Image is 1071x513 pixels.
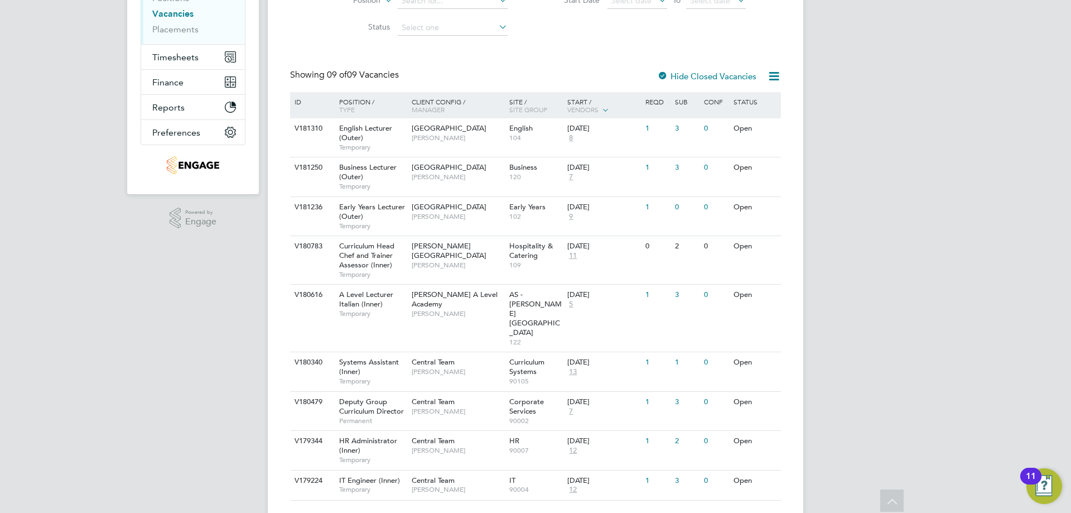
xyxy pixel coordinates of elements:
div: 0 [701,285,730,305]
span: Type [339,105,355,114]
div: 1 [643,431,672,452]
span: Temporary [339,270,406,279]
div: 1 [643,285,672,305]
div: 1 [643,157,672,178]
div: Position / [331,92,409,119]
div: Open [731,285,779,305]
div: Open [731,157,779,178]
span: Finance [152,77,184,88]
span: Systems Assistant (Inner) [339,357,399,376]
div: 0 [643,236,672,257]
a: Go to home page [141,156,245,174]
span: Curriculum Head Chef and Trainer Assessor (Inner) [339,241,394,270]
span: [PERSON_NAME] [412,261,504,270]
div: [DATE] [567,358,640,367]
span: Deputy Group Curriculum Director [339,397,404,416]
div: Status [731,92,779,111]
div: [DATE] [567,437,640,446]
input: Select one [398,20,508,36]
div: Open [731,236,779,257]
span: 12 [567,446,578,456]
span: Temporary [339,182,406,191]
span: Hospitality & Catering [509,241,553,260]
div: V180340 [292,352,331,373]
span: 109 [509,261,562,270]
span: 7 [567,172,575,182]
span: [PERSON_NAME] [412,212,504,221]
div: Open [731,471,779,491]
div: 1 [643,118,672,139]
div: V180783 [292,236,331,257]
button: Preferences [141,120,245,145]
div: 11 [1026,476,1036,491]
span: 12 [567,485,578,495]
span: Business Lecturer (Outer) [339,162,397,181]
span: 90105 [509,377,562,386]
span: 8 [567,133,575,143]
div: V179344 [292,431,331,452]
div: V180479 [292,392,331,413]
div: 3 [672,157,701,178]
div: Reqd [643,92,672,111]
div: 2 [672,236,701,257]
div: 1 [643,197,672,218]
div: [DATE] [567,203,640,212]
div: ID [292,92,331,111]
div: [DATE] [567,163,640,172]
span: Central Team [412,436,455,445]
div: 2 [672,431,701,452]
span: Permanent [339,416,406,425]
span: Engage [185,217,216,227]
div: 0 [701,118,730,139]
div: 1 [672,352,701,373]
label: Hide Closed Vacancies [657,71,756,81]
span: 9 [567,212,575,222]
a: Placements [152,24,199,35]
div: 3 [672,471,701,491]
span: Reports [152,102,185,113]
span: AS - [PERSON_NAME][GEOGRAPHIC_DATA] [509,290,562,337]
span: [GEOGRAPHIC_DATA] [412,123,486,133]
span: Site Group [509,105,547,114]
div: 3 [672,118,701,139]
div: Client Config / [409,92,506,119]
span: 104 [509,133,562,142]
span: Temporary [339,485,406,494]
div: 1 [643,471,672,491]
div: Open [731,431,779,452]
div: Showing [290,69,401,81]
div: V181310 [292,118,331,139]
div: 0 [701,392,730,413]
span: Central Team [412,397,455,406]
div: [DATE] [567,476,640,486]
span: [PERSON_NAME] [412,172,504,181]
span: 09 Vacancies [327,69,399,80]
div: 3 [672,392,701,413]
span: 90004 [509,485,562,494]
div: [DATE] [567,397,640,407]
span: Timesheets [152,52,199,63]
span: Temporary [339,377,406,386]
button: Timesheets [141,45,245,69]
span: [GEOGRAPHIC_DATA] [412,202,486,212]
span: HR Administrator (Inner) [339,436,397,455]
span: [GEOGRAPHIC_DATA] [412,162,486,172]
img: jambo-logo-retina.png [167,156,219,174]
div: 0 [701,471,730,491]
div: Open [731,352,779,373]
div: V179224 [292,471,331,491]
span: 120 [509,172,562,181]
div: 1 [643,392,672,413]
span: Temporary [339,143,406,152]
button: Reports [141,95,245,119]
div: [DATE] [567,124,640,133]
span: Curriculum Systems [509,357,544,376]
span: Temporary [339,456,406,464]
span: IT Engineer (Inner) [339,476,400,485]
span: Business [509,162,537,172]
div: 0 [672,197,701,218]
span: Temporary [339,309,406,318]
div: Open [731,392,779,413]
span: 122 [509,338,562,347]
button: Open Resource Center, 11 new notifications [1026,468,1062,504]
